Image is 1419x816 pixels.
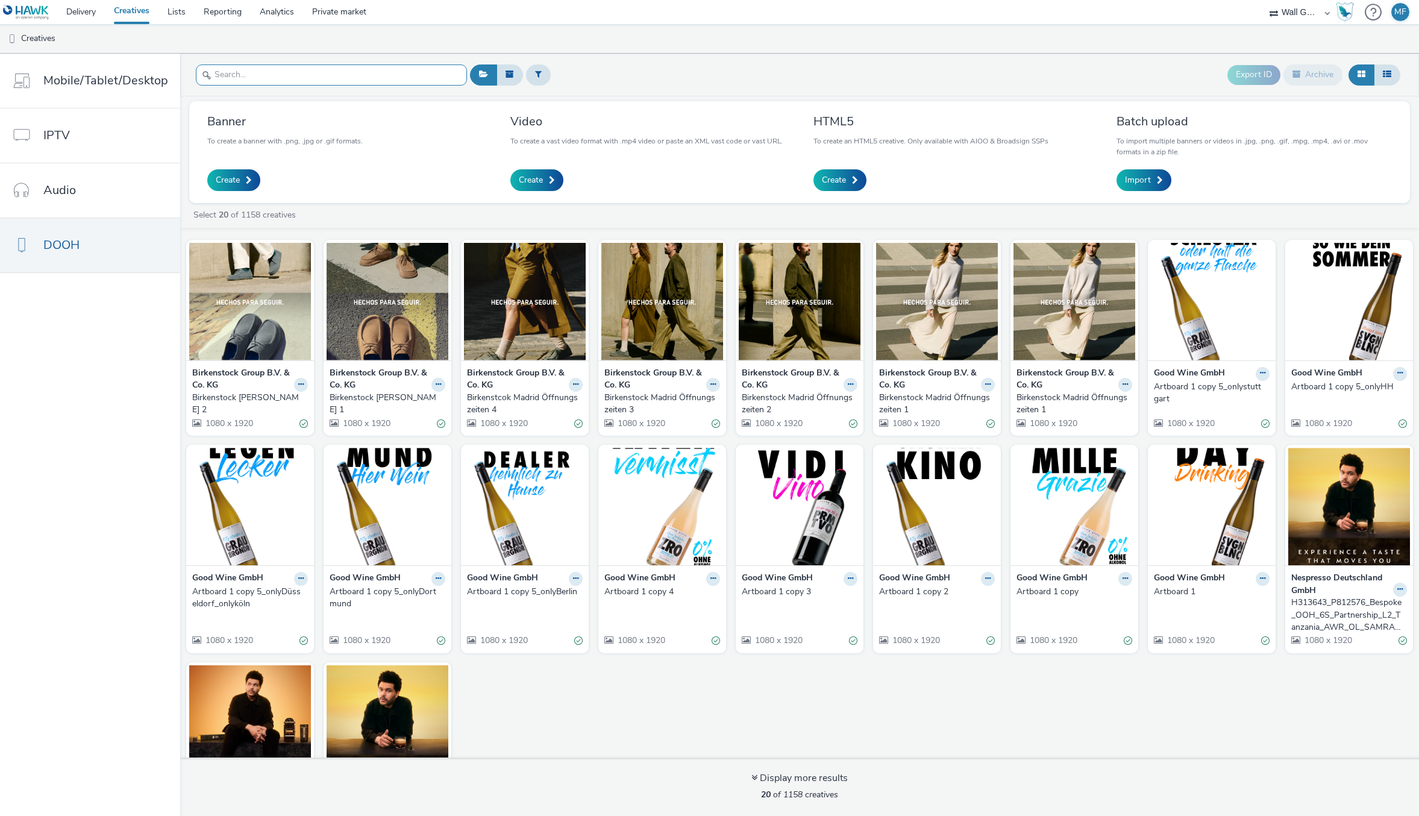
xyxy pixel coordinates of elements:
[742,572,813,586] strong: Good Wine GmbH
[192,586,303,610] div: Artboard 1 copy 5_onlyDüsseldorf_onlyköln
[1291,381,1407,393] a: Artboard 1 copy 5_onlyHH
[1117,113,1392,130] h3: Batch upload
[1336,2,1359,22] a: Hawk Academy
[1166,635,1215,646] span: 1080 x 1920
[751,771,848,785] div: Display more results
[1016,392,1127,416] div: Birkenstock Madrid Öffnungszeiten 1
[1029,418,1077,429] span: 1080 x 1920
[742,586,853,598] div: Artboard 1 copy 3
[876,448,998,565] img: Artboard 1 copy 2 visual
[510,136,783,146] p: To create a vast video format with .mp4 video or paste an XML vast code or vast URL.
[204,635,253,646] span: 1080 x 1920
[299,417,308,430] div: Valid
[712,635,720,647] div: Valid
[1288,448,1410,565] img: H313643_P812576_Bespoke_OOH_6S_Partnership_L2_Tanzania_AWR_OL_SAMRA_2025_1080x1920px_Bahnhofsplat...
[467,586,578,598] div: Artboard 1 copy 5_onlyBerlin
[1154,586,1270,598] a: Artboard 1
[189,243,311,360] img: Birkenstock Madrid Dipty 2 visual
[1154,381,1270,406] a: Artboard 1 copy 5_onlystuttgart
[1151,448,1273,565] img: Artboard 1 visual
[879,586,995,598] a: Artboard 1 copy 2
[510,169,563,191] a: Create
[1291,572,1390,597] strong: Nespresso Deutschland GmbH
[196,64,467,86] input: Search...
[467,367,566,392] strong: Birkenstock Group B.V. & Co. KG
[330,392,445,416] a: Birkenstock [PERSON_NAME] 1
[986,635,995,647] div: Valid
[192,367,291,392] strong: Birkenstock Group B.V. & Co. KG
[754,635,803,646] span: 1080 x 1920
[1227,65,1280,84] button: Export ID
[1291,367,1362,381] strong: Good Wine GmbH
[986,417,995,430] div: Valid
[192,586,308,610] a: Artboard 1 copy 5_onlyDüsseldorf_onlyköln
[1154,572,1225,586] strong: Good Wine GmbH
[437,635,445,647] div: Valid
[1261,635,1270,647] div: Valid
[813,169,866,191] a: Create
[467,572,538,586] strong: Good Wine GmbH
[1154,586,1265,598] div: Artboard 1
[207,169,260,191] a: Create
[330,392,440,416] div: Birkenstock [PERSON_NAME] 1
[604,572,675,586] strong: Good Wine GmbH
[739,448,860,565] img: Artboard 1 copy 3 visual
[1016,586,1127,598] div: Artboard 1 copy
[342,418,390,429] span: 1080 x 1920
[616,418,665,429] span: 1080 x 1920
[189,448,311,565] img: Artboard 1 copy 5_onlyDüsseldorf_onlyköln visual
[574,635,583,647] div: Valid
[327,665,448,783] img: H313643_P812568_Bespoke_OOH_6S_Partnership_L2_Tanzania_AWR_OL_SAMRA_2025_1080x1920px_Marienplatz_...
[1303,635,1352,646] span: 1080 x 1920
[43,72,168,89] span: Mobile/Tablet/Desktop
[464,243,586,360] img: Birkenstcok Madrid Öffnungszeiten 4 visual
[6,33,18,45] img: dooh
[1291,381,1402,393] div: Artboard 1 copy 5_onlyHH
[739,243,860,360] img: Birkenstock Madrid Öffnungszeiten 2 visual
[601,448,723,565] img: Artboard 1 copy 4 visual
[479,635,528,646] span: 1080 x 1920
[1154,381,1265,406] div: Artboard 1 copy 5_onlystuttgart
[1336,2,1354,22] img: Hawk Academy
[891,418,940,429] span: 1080 x 1920
[192,209,301,221] a: Select of 1158 creatives
[1124,635,1132,647] div: Valid
[1154,367,1225,381] strong: Good Wine GmbH
[1261,417,1270,430] div: Valid
[616,635,665,646] span: 1080 x 1920
[813,113,1048,130] h3: HTML5
[876,243,998,360] img: Birkenstock Madrid Öffnungszeiten 1 visual
[879,392,995,416] a: Birkenstock Madrid Öffnungszeiten 1
[207,136,363,146] p: To create a banner with .png, .jpg or .gif formats.
[1013,243,1135,360] img: Birkenstock Madrid Öffnungszeiten 1 visual
[712,417,720,430] div: Valid
[330,572,401,586] strong: Good Wine GmbH
[849,417,857,430] div: Valid
[1013,448,1135,565] img: Artboard 1 copy visual
[1125,174,1151,186] span: Import
[742,392,853,416] div: Birkenstock Madrid Öffnungszeiten 2
[327,243,448,360] img: Birkenstock Madrid Dipty 1 visual
[1016,586,1132,598] a: Artboard 1 copy
[1349,64,1374,85] button: Grid
[1016,572,1088,586] strong: Good Wine GmbH
[1151,243,1273,360] img: Artboard 1 copy 5_onlystuttgart visual
[742,392,857,416] a: Birkenstock Madrid Öffnungszeiten 2
[1288,243,1410,360] img: Artboard 1 copy 5_onlyHH visual
[216,174,240,186] span: Create
[330,586,440,610] div: Artboard 1 copy 5_onlyDortmund
[342,635,390,646] span: 1080 x 1920
[1016,367,1115,392] strong: Birkenstock Group B.V. & Co. KG
[1117,169,1171,191] a: Import
[813,136,1048,146] p: To create an HTML5 creative. Only available with AIOO & Broadsign SSPs
[330,586,445,610] a: Artboard 1 copy 5_onlyDortmund
[510,113,783,130] h3: Video
[879,572,950,586] strong: Good Wine GmbH
[742,367,841,392] strong: Birkenstock Group B.V. & Co. KG
[189,665,311,783] img: H313643_P812570_Bespoke_OOH_6S_CoffeeMoment_L2_Tanzania_CNS_OL_SAMRA_2025_1080x1920px_Bahnhofspla...
[330,367,428,392] strong: Birkenstock Group B.V. & Co. KG
[1291,597,1407,633] a: H313643_P812576_Bespoke_OOH_6S_Partnership_L2_Tanzania_AWR_OL_SAMRA_2025_1080x1920px_Bahnhofsplat...
[891,635,940,646] span: 1080 x 1920
[1283,64,1342,85] button: Archive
